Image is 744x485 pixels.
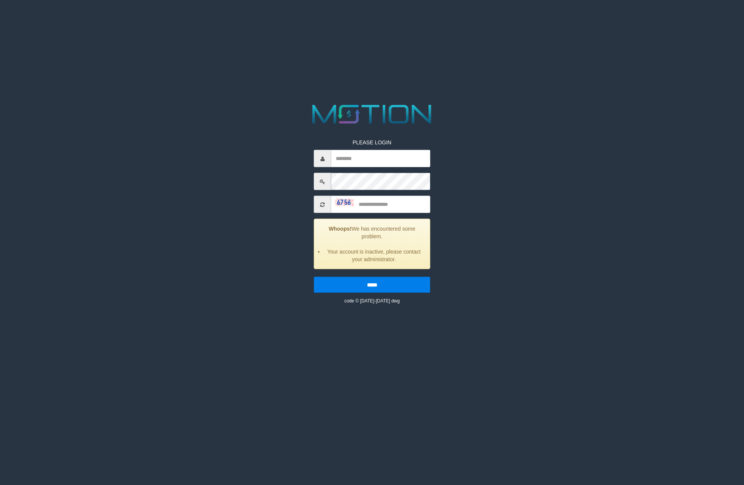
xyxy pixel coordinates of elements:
li: Your account is inactive, please contact your administrator. [324,248,424,263]
small: code © [DATE]-[DATE] dwg [344,298,399,304]
p: PLEASE LOGIN [314,139,430,146]
div: We has encountered some problem. [314,219,430,269]
strong: Whoops! [329,226,352,232]
img: captcha [335,198,354,206]
img: MOTION_logo.png [307,102,437,127]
